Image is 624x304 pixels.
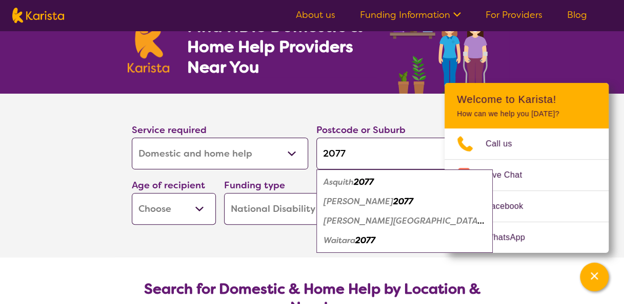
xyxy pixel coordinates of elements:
em: 2077 [354,177,374,187]
div: Asquith 2077 [321,172,488,192]
a: Funding Information [360,9,461,21]
a: Blog [567,9,587,21]
img: Karista logo [128,17,170,73]
em: [PERSON_NAME] [324,196,393,207]
img: domestic-help [387,4,496,94]
div: Hornsby 2077 [321,192,488,211]
label: Age of recipient [132,179,205,191]
em: [PERSON_NAME][GEOGRAPHIC_DATA] [324,215,484,226]
ul: Choose channel [445,128,609,253]
em: Waitara [324,235,355,246]
label: Funding type [224,179,285,191]
a: For Providers [486,9,542,21]
span: Live Chat [486,167,534,183]
div: Waitara 2077 [321,231,488,250]
button: Channel Menu [580,263,609,291]
div: Hornsby Heights 2077 [321,211,488,231]
div: Channel Menu [445,83,609,253]
span: Facebook [486,199,535,214]
label: Postcode or Suburb [316,124,406,136]
h2: Welcome to Karista! [457,93,596,105]
p: How can we help you [DATE]? [457,110,596,118]
a: Web link opens in a new tab. [445,222,609,253]
span: WhatsApp [486,230,537,245]
em: Asquith [324,177,354,187]
img: Karista logo [12,8,64,23]
span: Call us [486,136,525,151]
em: 2077 [355,235,375,246]
a: About us [296,9,335,21]
h1: Find NDIS Domestic & Home Help Providers Near You [187,16,376,77]
input: Type [316,138,493,169]
em: 2077 [393,196,413,207]
label: Service required [132,124,207,136]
